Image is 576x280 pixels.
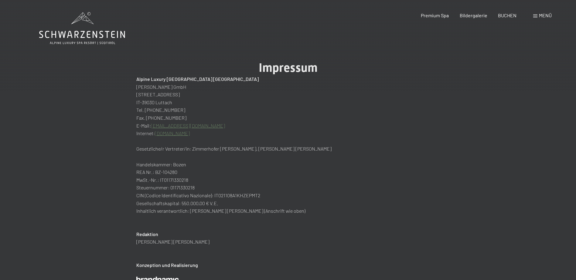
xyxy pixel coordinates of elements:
p: Fax. [PHONE_NUMBER] [136,114,440,122]
p: E-Mail: [136,122,440,130]
p: CIN (Codice Identificativo Nazionale): IT021108A1KHZEPMT2 [136,192,440,199]
p: [PERSON_NAME] [PERSON_NAME] [136,238,440,246]
p: Gesellschaftskapital: 550.000,00 € V.E. [136,199,440,207]
a: Bildergalerie [460,12,487,18]
p: Steuernummer: 01171330218 [136,184,440,192]
p: [STREET_ADDRESS] [136,91,440,98]
a: Premium Spa [421,12,449,18]
p: MwSt.-Nr.: IT01171330218 [136,176,440,184]
a: [EMAIL_ADDRESS][DOMAIN_NAME] [151,123,225,128]
p: Internet: [136,129,440,137]
a: BUCHEN [498,12,516,18]
h2: Konzeption und Realisierung [136,261,440,269]
h2: Redaktion [136,230,440,238]
p: Tel. [PHONE_NUMBER] [136,106,440,114]
h2: Alpine Luxury [GEOGRAPHIC_DATA] [GEOGRAPHIC_DATA] [136,75,440,83]
span: Impressum [259,61,318,75]
p: Inhaltlich verantwortlich: [PERSON_NAME] [PERSON_NAME] (Anschrift wie oben) [136,207,440,215]
span: Menü [539,12,552,18]
p: Handelskammer: Bozen [136,161,440,168]
p: REA Nr.: BZ-104280 [136,168,440,176]
p: IT-39030 Luttach [136,98,440,106]
a: [DOMAIN_NAME] [155,130,190,136]
h3: Gesetzliche/r Vertreter/in: Zimmerhofer [PERSON_NAME], [PERSON_NAME] [PERSON_NAME] [136,145,440,153]
p: [PERSON_NAME] GmbH [136,83,440,91]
